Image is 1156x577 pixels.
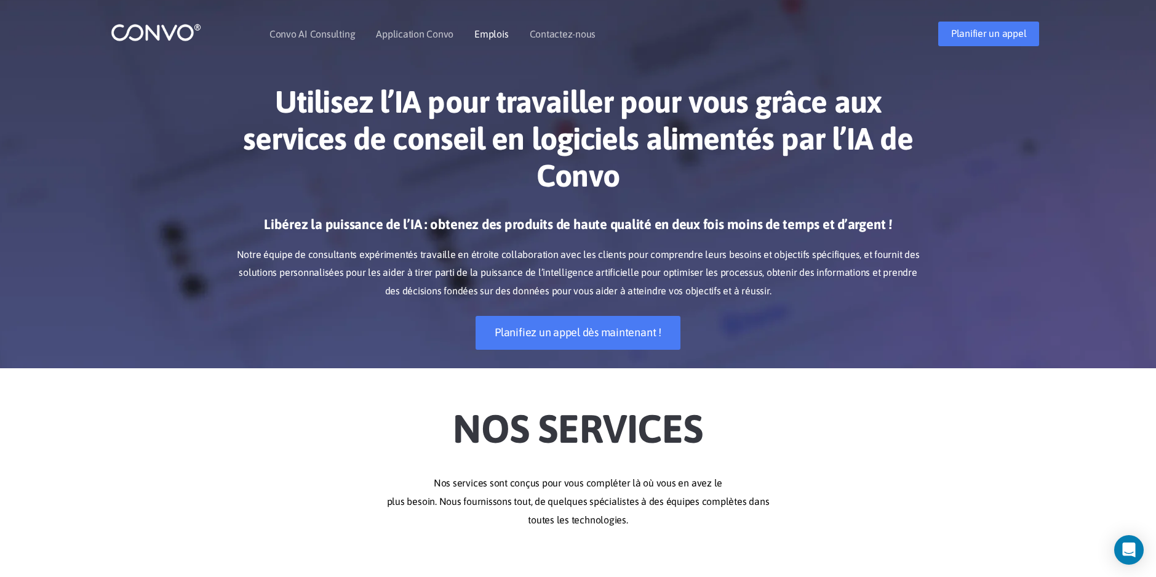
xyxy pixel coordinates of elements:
a: Planifiez un appel dès maintenant ! [476,316,680,350]
a: Contactez-nous [530,29,596,39]
a: Convo AI Consulting [269,29,355,39]
a: Emplois [474,29,508,39]
p: Notre équipe de consultants expérimentés travaille en étroite collaboration avec les clients pour... [237,246,920,301]
h2: Nos services [237,387,920,456]
p: Nos services sont conçus pour vous compléter là où vous en avez le plus besoin. Nous fournissons ... [237,474,920,530]
img: logo_1.png [111,23,201,42]
a: Planifier un appel [938,22,1040,46]
div: Ouvrez Intercom Messenger [1114,535,1144,565]
h1: Utilisez l’IA pour travailler pour vous grâce aux services de conseil en logiciels alimentés par ... [237,83,920,203]
h3: Libérez la puissance de l’IA : obtenez des produits de haute qualité en deux fois moins de temps ... [237,216,920,243]
a: Application Convo [376,29,453,39]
